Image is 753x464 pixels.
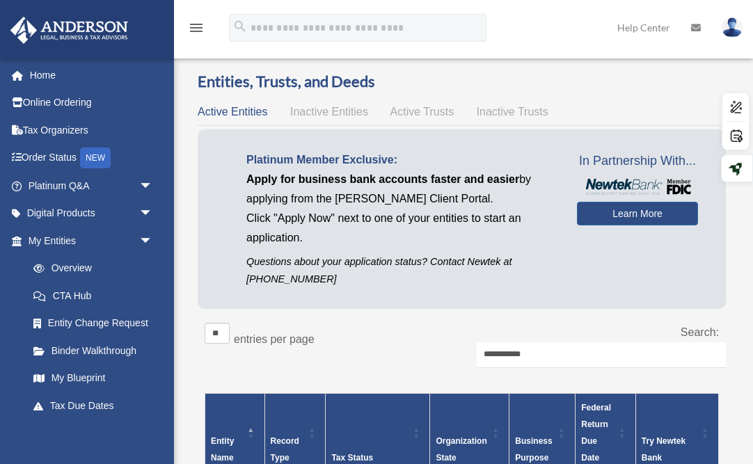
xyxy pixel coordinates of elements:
a: menu [188,24,205,36]
i: search [232,19,248,34]
span: Active Trusts [390,106,454,118]
p: Questions about your application status? Contact Newtek at [PHONE_NUMBER] [246,253,556,288]
label: entries per page [234,333,315,345]
span: Federal Return Due Date [581,403,611,463]
img: User Pic [722,17,743,38]
span: Apply for business bank accounts faster and easier [246,173,519,185]
span: Inactive Trusts [477,106,548,118]
a: Home [10,61,174,89]
span: Entity Name [211,436,234,463]
span: Active Entities [198,106,267,118]
img: NewtekBankLogoSM.png [584,179,691,195]
a: Learn More [577,202,698,225]
a: My Blueprint [19,365,167,392]
span: Organization State [436,436,486,463]
a: Digital Productsarrow_drop_down [10,200,174,227]
a: Tax Due Dates [19,392,167,419]
span: arrow_drop_down [139,200,167,228]
span: In Partnership With... [577,150,698,173]
span: arrow_drop_down [139,227,167,255]
p: Platinum Member Exclusive: [246,150,556,170]
span: Tax Status [331,453,373,463]
span: Inactive Entities [290,106,368,118]
p: Click "Apply Now" next to one of your entities to start an application. [246,209,556,248]
a: Order StatusNEW [10,144,174,173]
label: Search: [681,326,719,338]
a: My Entitiesarrow_drop_down [10,227,167,255]
span: Business Purpose [515,436,552,463]
a: Entity Change Request [19,310,167,337]
p: by applying from the [PERSON_NAME] Client Portal. [246,170,556,209]
a: Platinum Q&Aarrow_drop_down [10,172,174,200]
h3: Entities, Trusts, and Deeds [198,71,726,93]
a: Tax Organizers [10,116,174,144]
a: Online Ordering [10,89,174,117]
a: CTA Hub [19,282,167,310]
a: Binder Walkthrough [19,337,167,365]
span: arrow_drop_down [139,172,167,200]
a: Overview [19,255,160,282]
i: menu [188,19,205,36]
img: Anderson Advisors Platinum Portal [6,17,132,44]
span: Record Type [271,436,299,463]
div: NEW [80,147,111,168]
